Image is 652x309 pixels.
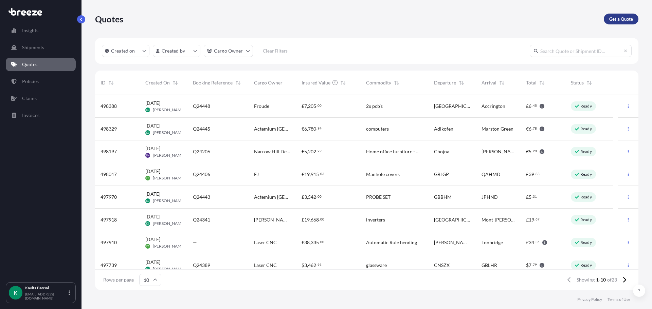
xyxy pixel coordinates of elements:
span: Q24341 [193,216,210,223]
span: 35 [536,241,540,243]
span: Departure [434,79,456,86]
span: [PERSON_NAME] [153,130,185,135]
span: of 23 [607,276,617,283]
span: QAHMD [482,171,501,178]
span: 542 [308,195,316,199]
span: [PERSON_NAME] [153,198,185,204]
p: Created by [162,47,185,54]
span: 498388 [101,103,117,110]
span: 668 [311,217,319,222]
span: 00 [320,218,324,220]
button: createdOn Filter options [102,45,149,57]
span: KB [146,266,149,272]
a: Shipments [6,41,76,54]
p: Quotes [22,61,37,68]
span: GBLHR [482,262,497,269]
span: LH [146,152,149,159]
button: Sort [538,79,546,87]
button: Sort [339,79,347,87]
span: . [319,241,320,243]
span: . [316,150,317,152]
span: CNSZX [434,262,450,269]
span: 497739 [101,262,117,269]
p: Terms of Use [608,297,630,302]
span: Booking Reference [193,79,233,86]
span: 39 [529,172,534,177]
p: Created on [111,47,135,54]
p: Privacy Policy [577,297,602,302]
span: computers [366,125,389,132]
span: Laser CNC [254,262,277,269]
span: $ [302,263,304,268]
a: Quotes [6,58,76,71]
button: createdBy Filter options [153,45,200,57]
span: 5 [529,149,531,154]
span: [PERSON_NAME] Energy [254,216,291,223]
span: 1-10 [596,276,606,283]
span: £ [302,195,304,199]
span: 38 [304,240,310,245]
span: Marston Green [482,125,513,132]
span: Commodity [366,79,391,86]
span: $ [526,263,529,268]
span: K [14,289,18,296]
span: € [526,149,529,154]
span: 6 [304,127,307,131]
a: Policies [6,75,76,88]
span: £ [302,172,304,177]
span: . [316,104,317,107]
span: LT [146,243,149,250]
span: [GEOGRAPHIC_DATA] [434,103,471,110]
span: 5 [529,195,531,199]
span: 7 [529,263,531,268]
span: . [535,173,535,175]
span: 19 [304,172,310,177]
span: Arrival [482,79,496,86]
span: £ [526,104,529,109]
span: 3 [304,263,307,268]
span: [PERSON_NAME] [153,266,185,272]
span: . [535,241,535,243]
span: 498197 [101,148,117,155]
span: 91 [318,264,322,266]
span: Froude [254,103,269,110]
span: Status [571,79,584,86]
span: [GEOGRAPHIC_DATA] [434,216,471,223]
span: 498329 [101,125,117,132]
button: Sort [457,79,466,87]
span: Q24448 [193,103,210,110]
span: , [310,240,311,245]
p: Ready [580,172,592,177]
span: £ [302,104,304,109]
span: [DATE] [145,191,160,197]
span: Narrow Hill Design [254,148,291,155]
span: . [316,264,317,266]
span: 497970 [101,194,117,200]
span: 94 [318,127,322,130]
span: Adlkofen [434,125,453,132]
span: 335 [311,240,319,245]
p: Policies [22,78,39,85]
span: £ [526,240,529,245]
span: [PERSON_NAME] [153,244,185,249]
a: Invoices [6,109,76,122]
p: Clear Filters [263,47,288,54]
span: ID [101,79,106,86]
span: . [535,218,535,220]
span: , [307,149,308,154]
span: € [526,127,529,131]
span: 3 [304,195,307,199]
button: Sort [171,79,179,87]
p: Ready [580,217,592,223]
span: Chojna [434,148,449,155]
span: KB [146,129,149,136]
span: , [310,172,311,177]
span: 205 [308,104,316,109]
span: , [307,127,308,131]
p: Quotes [95,14,123,24]
span: Q24406 [193,171,210,178]
span: £ [302,217,304,222]
span: 29 [318,150,322,152]
span: JPHND [482,194,498,200]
